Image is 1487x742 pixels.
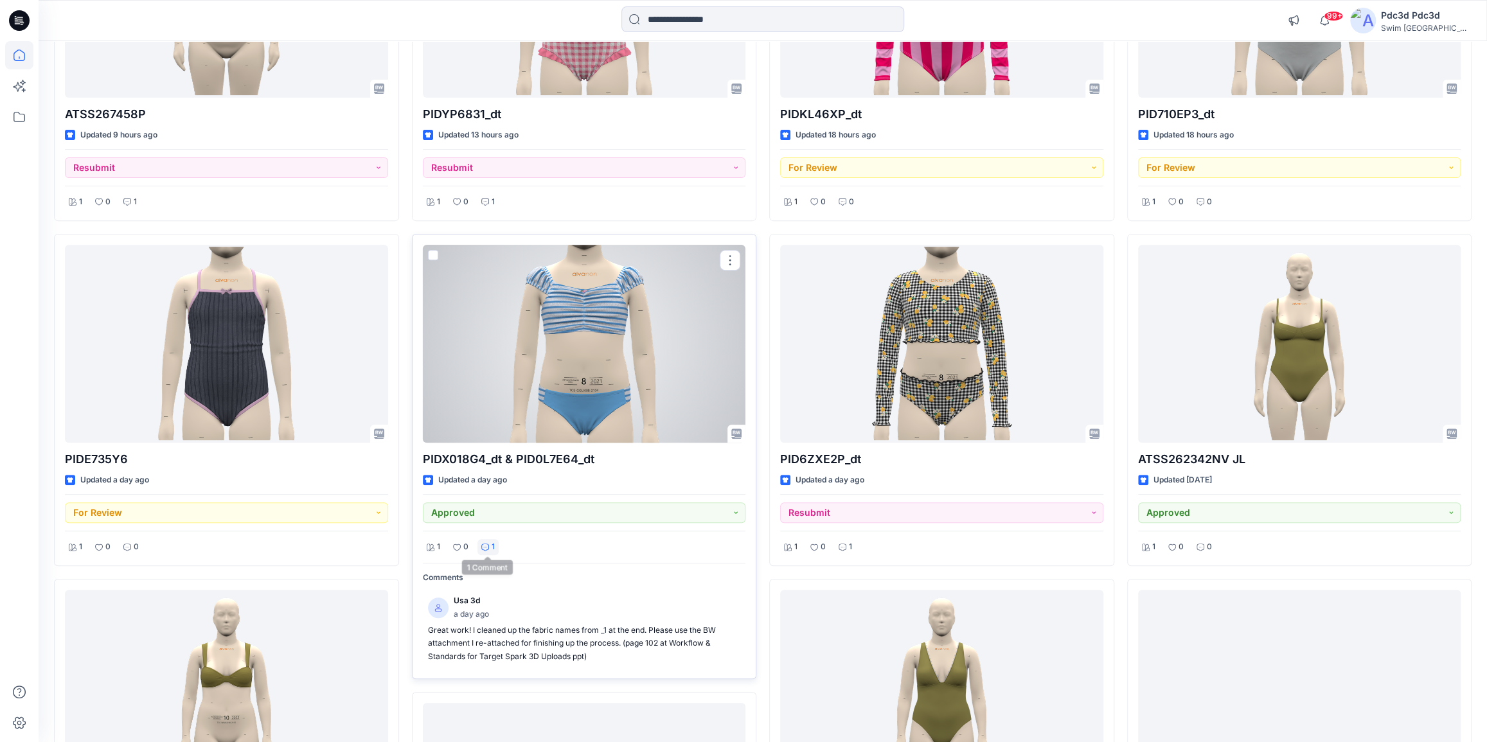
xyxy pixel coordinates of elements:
[463,540,468,554] p: 0
[79,195,82,209] p: 1
[434,604,442,612] svg: avatar
[821,195,826,209] p: 0
[134,195,137,209] p: 1
[796,473,864,487] p: Updated a day ago
[423,571,746,585] p: Comments
[1381,8,1471,23] div: Pdc3d Pdc3d
[105,195,111,209] p: 0
[428,624,741,664] p: Great work! I cleaned up the fabric names from _1 at the end. Please use the BW attachment I re-a...
[780,105,1103,123] p: PIDKL46XP_dt
[1153,128,1234,142] p: Updated 18 hours ago
[134,540,139,554] p: 0
[1350,8,1376,33] img: avatar
[454,608,489,621] p: a day ago
[423,245,746,443] a: PIDX018G4_dt & PID0L7E64_dt
[454,594,489,608] p: Usa 3d
[463,195,468,209] p: 0
[65,105,388,123] p: ATSS267458P
[492,195,495,209] p: 1
[1381,23,1471,33] div: Swim [GEOGRAPHIC_DATA]
[1207,195,1212,209] p: 0
[794,540,797,554] p: 1
[438,128,519,142] p: Updated 13 hours ago
[1179,540,1184,554] p: 0
[423,589,746,668] a: Usa 3da day agoGreat work! I cleaned up the fabric names from _1 at the end. Please use the BW at...
[65,245,388,443] a: PIDE735Y6
[849,540,852,554] p: 1
[437,540,440,554] p: 1
[794,195,797,209] p: 1
[1179,195,1184,209] p: 0
[1153,473,1212,487] p: Updated [DATE]
[849,195,854,209] p: 0
[1152,540,1155,554] p: 1
[79,540,82,554] p: 1
[105,540,111,554] p: 0
[438,473,507,487] p: Updated a day ago
[423,450,746,468] p: PIDX018G4_dt & PID0L7E64_dt
[796,128,876,142] p: Updated 18 hours ago
[1138,245,1461,443] a: ATSS262342NV JL
[780,450,1103,468] p: PID6ZXE2P_dt
[423,105,746,123] p: PIDYP6831_dt
[1138,450,1461,468] p: ATSS262342NV JL
[65,450,388,468] p: PIDE735Y6
[1324,11,1343,21] span: 99+
[1152,195,1155,209] p: 1
[437,195,440,209] p: 1
[1207,540,1212,554] p: 0
[1138,105,1461,123] p: PID710EP3_dt
[492,540,495,554] p: 1
[80,128,157,142] p: Updated 9 hours ago
[780,245,1103,443] a: PID6ZXE2P_dt
[821,540,826,554] p: 0
[80,473,149,487] p: Updated a day ago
